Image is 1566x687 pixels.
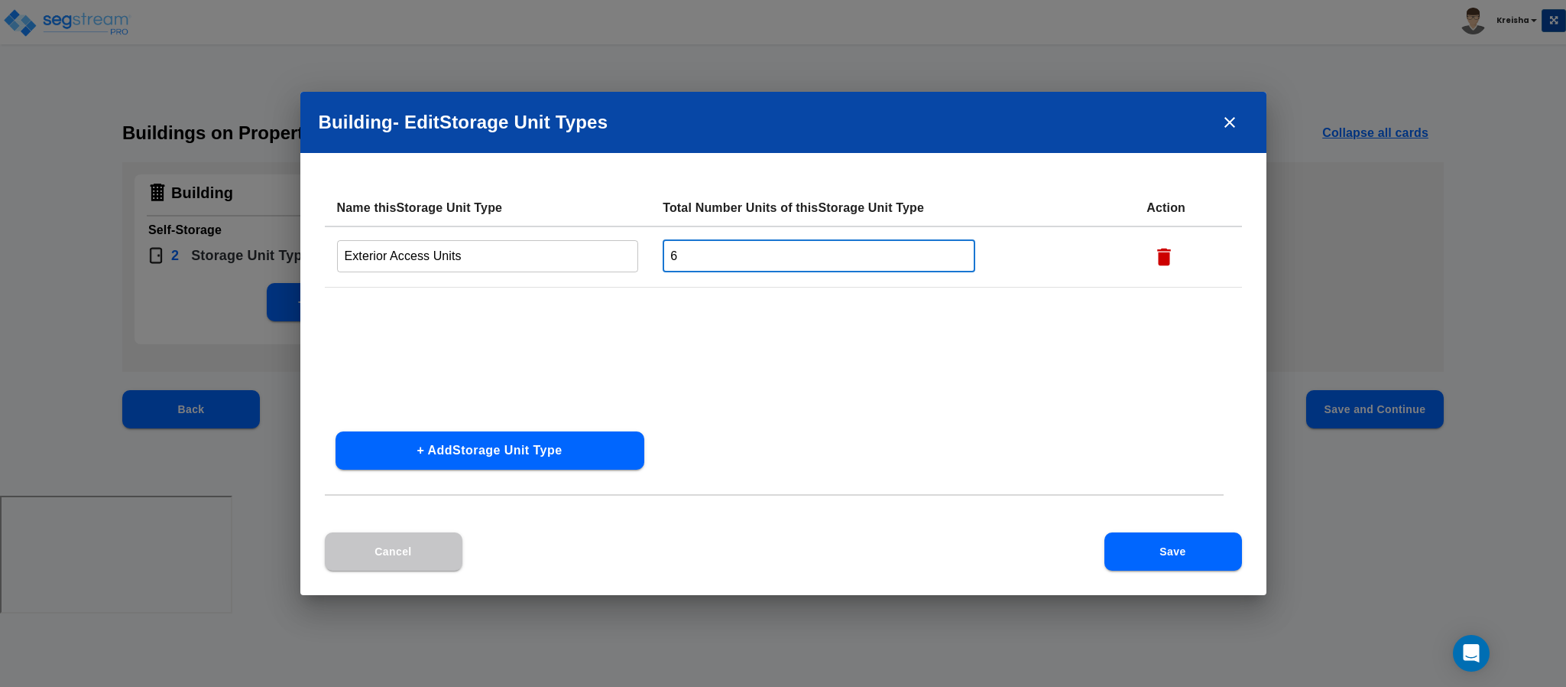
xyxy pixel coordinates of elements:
input: Enter Storage Unit Type name [337,239,639,272]
button: Cancel [325,532,462,571]
button: close [1211,104,1248,141]
th: Total Number Units of this Storage Unit Type [650,190,1134,226]
button: Save [1104,532,1242,571]
th: Action [1134,190,1241,226]
th: Name this Storage Unit Type [325,190,651,226]
div: Open Intercom Messenger [1453,635,1490,672]
button: + AddStorage Unit Type [336,431,644,470]
h2: Building - Edit Storage Unit Type s [300,92,1266,153]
